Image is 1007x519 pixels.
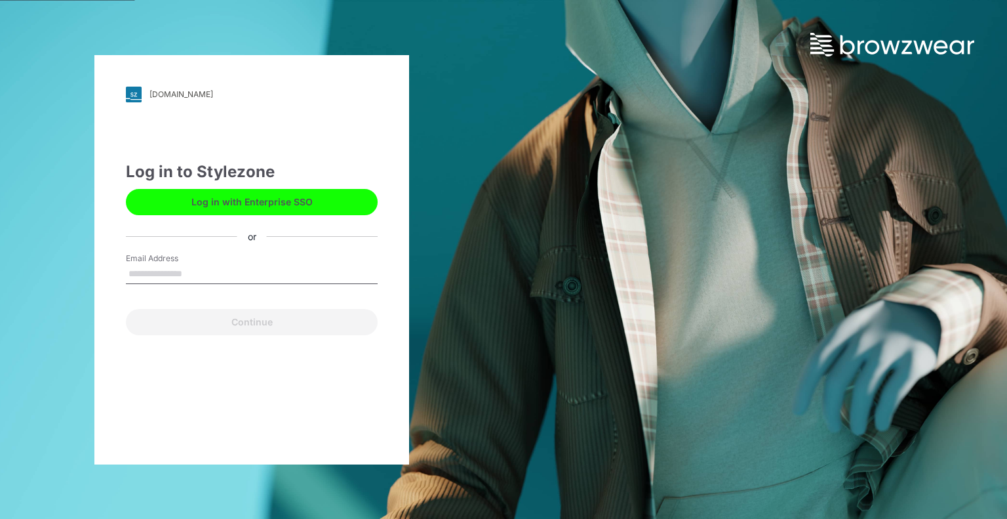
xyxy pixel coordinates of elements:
label: Email Address [126,253,218,264]
button: Log in with Enterprise SSO [126,189,378,215]
div: Log in to Stylezone [126,160,378,184]
a: [DOMAIN_NAME] [126,87,378,102]
div: or [237,230,267,243]
img: browzwear-logo.73288ffb.svg [810,33,974,56]
div: [DOMAIN_NAME] [149,89,213,99]
img: svg+xml;base64,PHN2ZyB3aWR0aD0iMjgiIGhlaWdodD0iMjgiIHZpZXdCb3g9IjAgMCAyOCAyOCIgZmlsbD0ibm9uZSIgeG... [126,87,142,102]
